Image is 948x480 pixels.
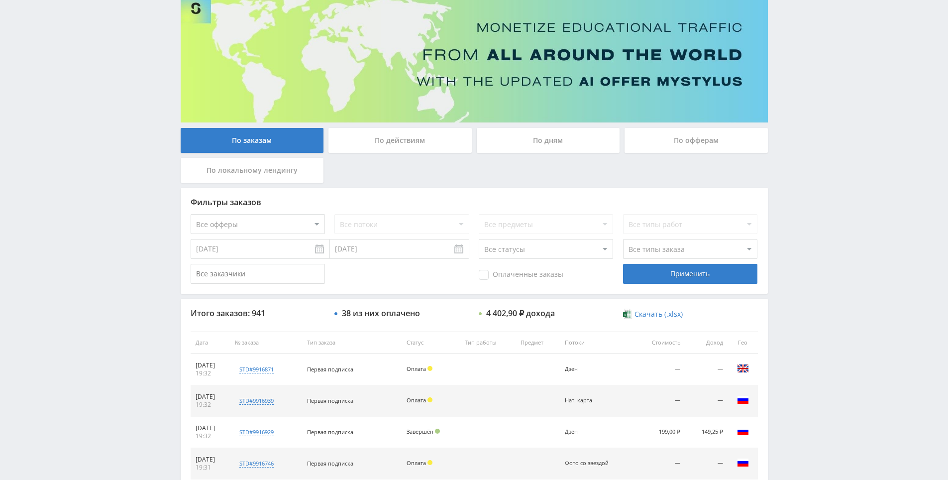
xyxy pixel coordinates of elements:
div: По дням [477,128,620,153]
span: Оплата [407,365,426,372]
img: rus.png [737,457,749,469]
span: Оплата [407,459,426,467]
th: Тип заказа [302,332,402,354]
div: Дзен [565,429,610,435]
div: Фильтры заказов [191,198,758,207]
div: По действиям [328,128,472,153]
th: Предмет [516,332,560,354]
div: По локальному лендингу [181,158,324,183]
th: Дата [191,332,230,354]
span: Оплаченные заказы [479,270,563,280]
div: 19:32 [196,401,225,409]
div: Применить [623,264,757,284]
span: Завершён [407,428,433,435]
span: Первая подписка [307,397,353,404]
div: Фото со звездой [565,460,610,467]
span: Первая подписка [307,428,353,436]
td: 199,00 ₽ [634,417,686,448]
th: Гео [728,332,758,354]
img: rus.png [737,394,749,406]
span: Подтвержден [435,429,440,434]
div: [DATE] [196,393,225,401]
th: Статус [402,332,460,354]
div: [DATE] [196,456,225,464]
div: Нат. карта [565,397,610,404]
div: По офферам [625,128,768,153]
div: 4 402,90 ₽ дохода [486,309,555,318]
div: Итого заказов: 941 [191,309,325,318]
div: 38 из них оплачено [342,309,420,318]
div: 19:32 [196,432,225,440]
div: [DATE] [196,424,225,432]
td: 149,25 ₽ [685,417,728,448]
td: — [634,354,686,385]
div: std#9916939 [239,397,274,405]
span: Холд [427,397,432,402]
span: Скачать (.xlsx) [634,310,683,318]
th: № заказа [230,332,302,354]
div: По заказам [181,128,324,153]
span: Оплата [407,396,426,404]
div: Дзен [565,366,610,372]
div: 19:31 [196,464,225,472]
td: — [634,448,686,480]
div: 19:32 [196,369,225,377]
span: Первая подписка [307,365,353,373]
div: std#9916871 [239,365,274,373]
td: — [685,354,728,385]
img: gbr.png [737,362,749,374]
a: Скачать (.xlsx) [623,309,683,319]
td: — [634,385,686,417]
th: Потоки [560,332,633,354]
div: std#9916929 [239,428,274,436]
div: std#9916746 [239,460,274,468]
th: Тип работы [460,332,516,354]
td: — [685,448,728,480]
span: Первая подписка [307,460,353,467]
span: Холд [427,366,432,371]
img: xlsx [623,309,632,319]
span: Холд [427,460,432,465]
input: Все заказчики [191,264,325,284]
th: Доход [685,332,728,354]
td: — [685,385,728,417]
th: Стоимость [634,332,686,354]
img: rus.png [737,425,749,437]
div: [DATE] [196,361,225,369]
